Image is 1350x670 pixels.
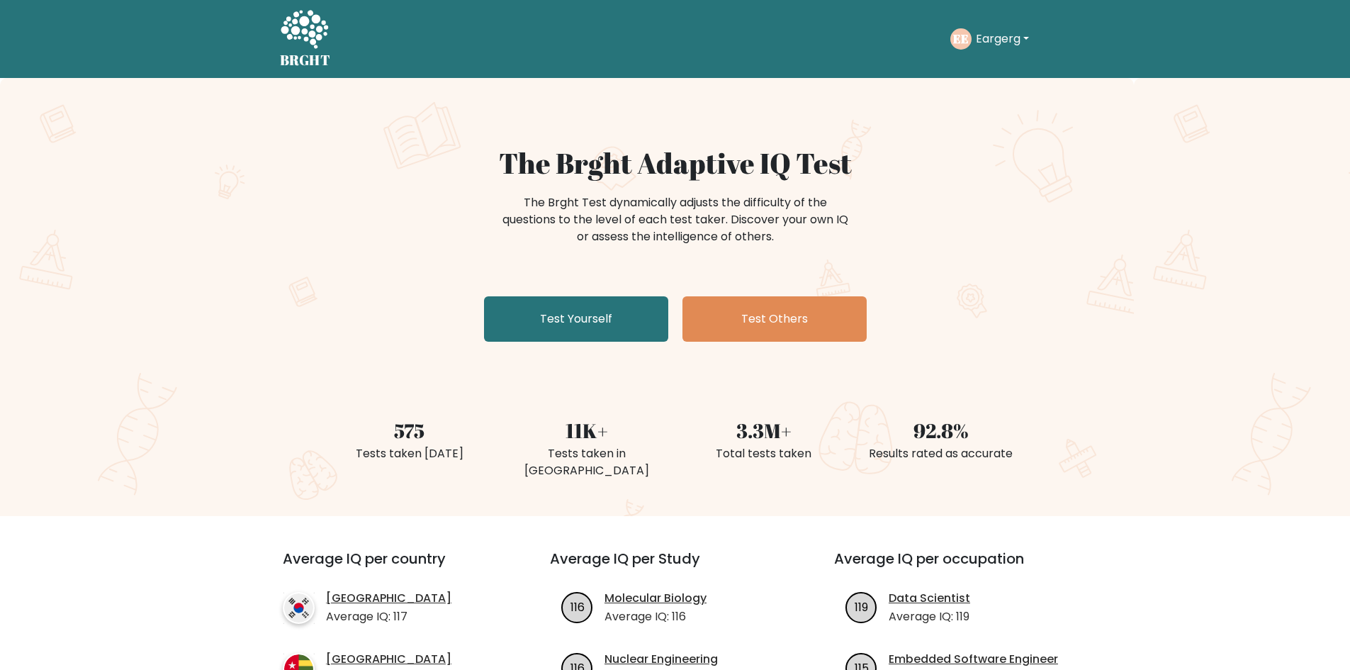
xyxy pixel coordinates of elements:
[283,550,499,584] h3: Average IQ per country
[684,445,844,462] div: Total tests taken
[326,651,451,668] a: [GEOGRAPHIC_DATA]
[283,592,315,624] img: country
[570,598,585,615] text: 116
[498,194,853,245] div: The Brght Test dynamically adjusts the difficulty of the questions to the level of each test take...
[889,590,970,607] a: Data Scientist
[889,651,1058,668] a: Embedded Software Engineer
[684,415,844,445] div: 3.3M+
[953,30,969,47] text: EE
[972,30,1033,48] button: Eargerg
[507,415,667,445] div: 11K+
[889,608,970,625] p: Average IQ: 119
[330,445,490,462] div: Tests taken [DATE]
[861,415,1021,445] div: 92.8%
[507,445,667,479] div: Tests taken in [GEOGRAPHIC_DATA]
[330,415,490,445] div: 575
[550,550,800,584] h3: Average IQ per Study
[834,550,1084,584] h3: Average IQ per occupation
[604,651,718,668] a: Nuclear Engineering
[855,598,868,615] text: 119
[280,52,331,69] h5: BRGHT
[280,6,331,72] a: BRGHT
[604,608,707,625] p: Average IQ: 116
[326,590,451,607] a: [GEOGRAPHIC_DATA]
[604,590,707,607] a: Molecular Biology
[861,445,1021,462] div: Results rated as accurate
[484,296,668,342] a: Test Yourself
[682,296,867,342] a: Test Others
[330,146,1021,180] h1: The Brght Adaptive IQ Test
[326,608,451,625] p: Average IQ: 117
